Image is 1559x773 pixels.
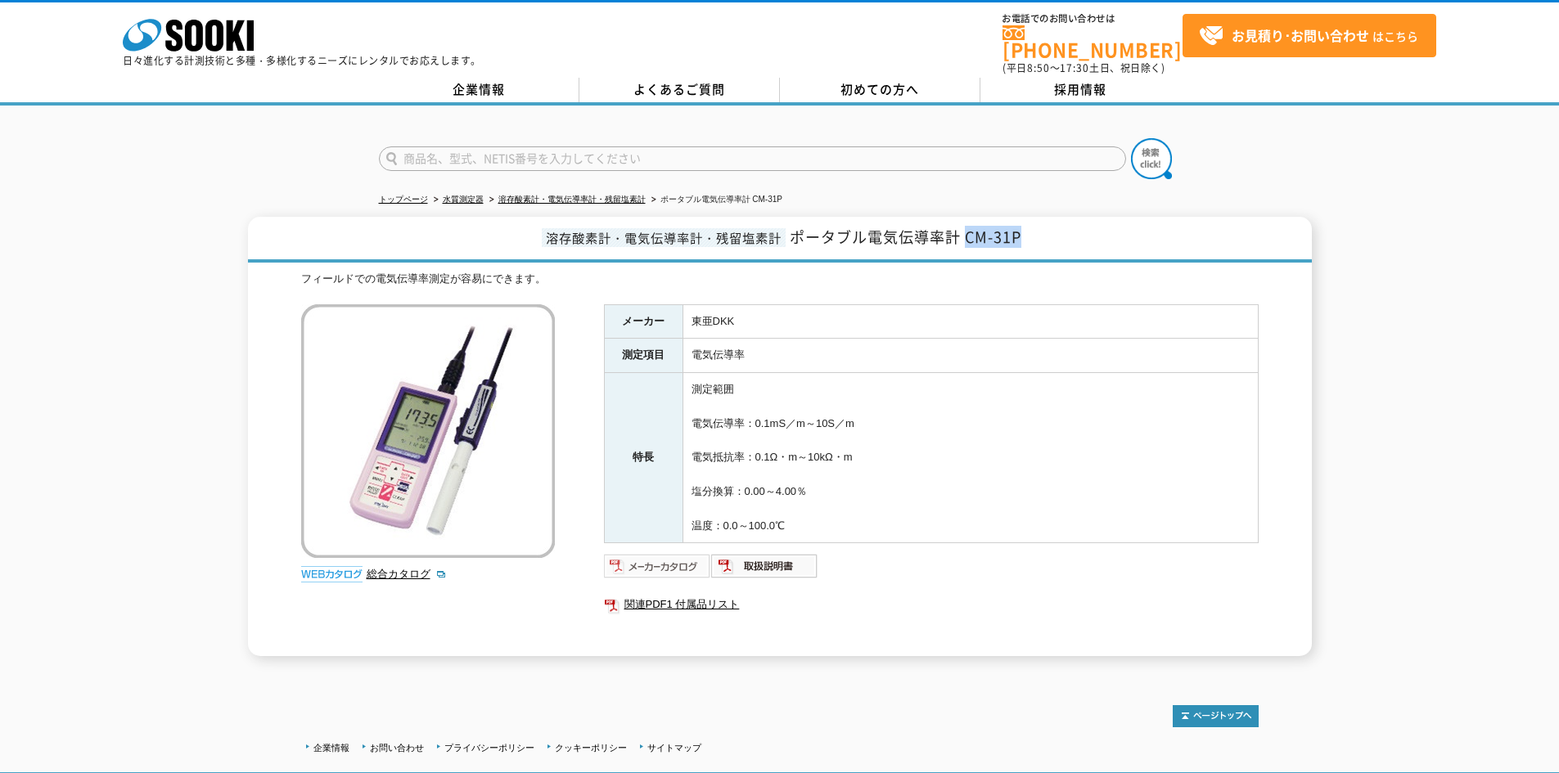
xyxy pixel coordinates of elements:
[379,146,1126,171] input: 商品名、型式、NETIS番号を入力してください
[379,78,579,102] a: 企業情報
[840,80,919,98] span: 初めての方へ
[683,373,1258,543] td: 測定範囲 電気伝導率：0.1mS／m～10S／m 電気抵抗率：0.1Ω・m～10kΩ・m 塩分換算：0.00～4.00％ 温度：0.0～100.0℃
[1232,25,1369,45] strong: お見積り･お問い合わせ
[313,743,349,753] a: 企業情報
[1003,25,1183,59] a: [PHONE_NUMBER]
[604,553,711,579] img: メーカーカタログ
[1131,138,1172,179] img: btn_search.png
[1173,705,1259,727] img: トップページへ
[367,568,447,580] a: 総合カタログ
[579,78,780,102] a: よくあるご質問
[123,56,481,65] p: 日々進化する計測技術と多種・多様化するニーズにレンタルでお応えします。
[711,553,818,579] img: 取扱説明書
[1183,14,1436,57] a: お見積り･お問い合わせはこちら
[683,339,1258,373] td: 電気伝導率
[301,304,555,558] img: ポータブル電気伝導率計 CM-31P
[1199,24,1418,48] span: はこちら
[379,195,428,204] a: トップページ
[980,78,1181,102] a: 採用情報
[683,304,1258,339] td: 東亜DKK
[444,743,534,753] a: プライバシーポリシー
[301,271,1259,288] div: フィールドでの電気伝導率測定が容易にできます。
[604,304,683,339] th: メーカー
[1027,61,1050,75] span: 8:50
[604,594,1259,615] a: 関連PDF1 付属品リスト
[555,743,627,753] a: クッキーポリシー
[1003,61,1165,75] span: (平日 ～ 土日、祝日除く)
[647,743,701,753] a: サイトマップ
[542,228,786,247] span: 溶存酸素計・電気伝導率計・残留塩素計
[498,195,646,204] a: 溶存酸素計・電気伝導率計・残留塩素計
[604,339,683,373] th: 測定項目
[790,226,1021,248] span: ポータブル電気伝導率計 CM-31P
[1003,14,1183,24] span: お電話でのお問い合わせは
[648,191,782,209] li: ポータブル電気伝導率計 CM-31P
[604,564,711,577] a: メーカーカタログ
[780,78,980,102] a: 初めての方へ
[370,743,424,753] a: お問い合わせ
[301,566,363,582] img: webカタログ
[1060,61,1089,75] span: 17:30
[604,373,683,543] th: 特長
[443,195,484,204] a: 水質測定器
[711,564,818,577] a: 取扱説明書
